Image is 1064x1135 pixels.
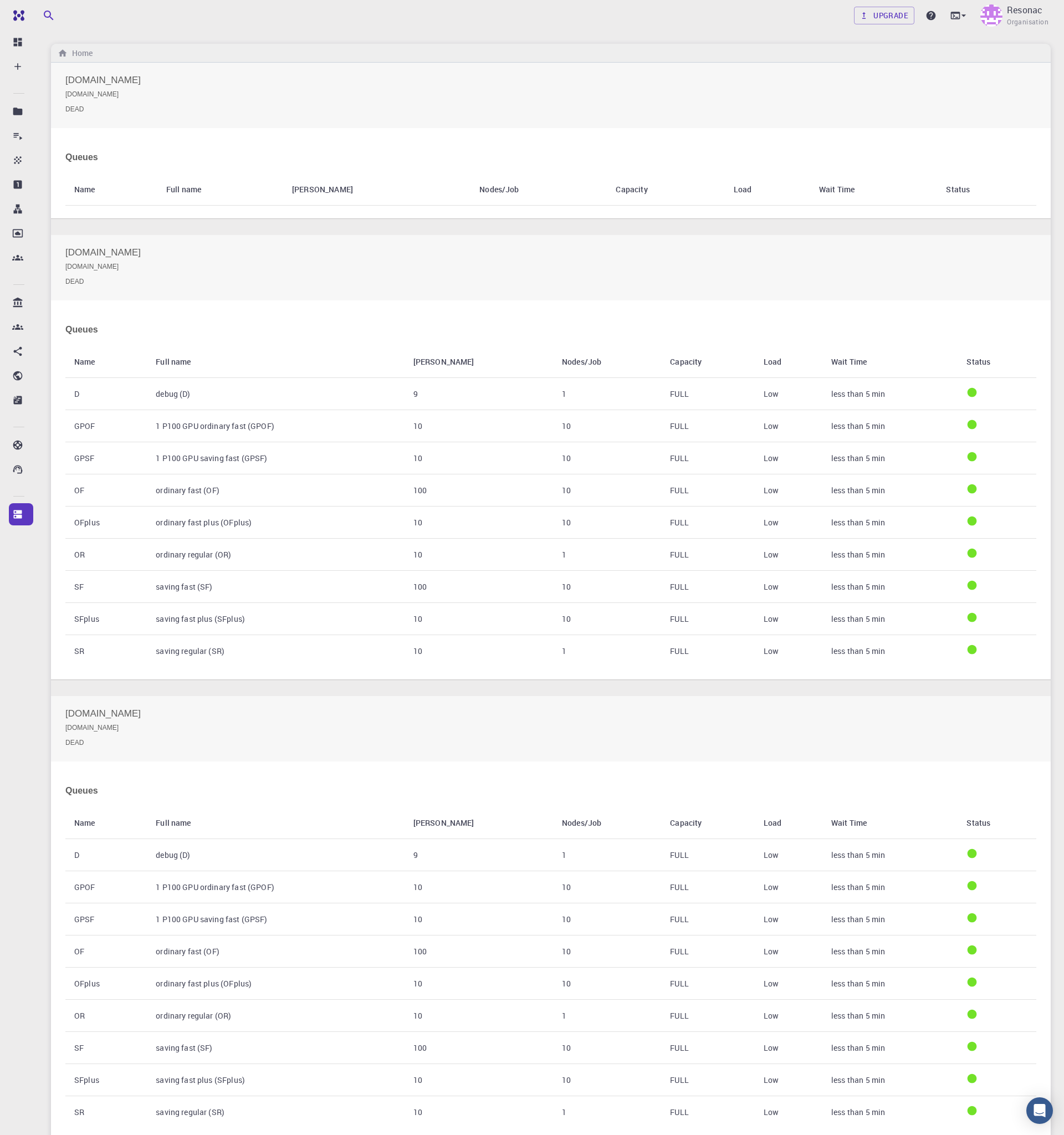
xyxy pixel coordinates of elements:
th: Status [958,346,1036,378]
td: 10 [405,635,553,667]
th: Name [65,174,157,206]
th: GPOF [65,871,147,903]
th: Capacity [661,807,755,839]
th: SR [65,635,147,667]
td: Low [755,474,822,507]
td: 10 [553,1064,661,1096]
span: Support [23,8,63,18]
td: ordinary fast plus (OFplus) [147,968,404,1000]
th: Status [937,174,1036,206]
td: 10 [405,1064,553,1096]
th: Wait Time [822,346,958,378]
th: GPSF [65,442,147,474]
td: 100 [405,474,553,507]
td: less than 5 min [822,935,958,968]
td: less than 5 min [822,839,958,871]
div: Open Intercom Messenger [1026,1097,1053,1124]
td: debug (D) [147,839,404,871]
td: ordinary fast (OF) [147,474,404,507]
td: FULL [661,603,755,635]
th: Nodes/Job [470,174,607,206]
td: Low [755,378,822,410]
td: Low [755,903,822,935]
small: [DOMAIN_NAME] [65,723,1036,733]
small: [DOMAIN_NAME] [65,89,1036,100]
td: Low [755,635,822,667]
td: 1 [553,378,661,410]
h6: Home [68,47,93,59]
td: ordinary regular (OR) [147,539,404,571]
td: Low [755,871,822,903]
span: Organisation [1007,17,1048,28]
td: FULL [661,903,755,935]
td: 10 [405,903,553,935]
td: 100 [405,1032,553,1064]
nav: breadcrumb [55,47,95,59]
td: 10 [405,410,553,442]
td: Low [755,1064,822,1096]
th: Nodes/Job [553,807,661,839]
td: FULL [661,539,755,571]
td: 10 [553,968,661,1000]
td: 10 [405,539,553,571]
th: GPOF [65,410,147,442]
td: less than 5 min [822,539,958,571]
td: 10 [553,442,661,474]
th: GPSF [65,903,147,935]
td: less than 5 min [822,968,958,1000]
h2: [DOMAIN_NAME] [65,248,1036,287]
td: FULL [661,1000,755,1032]
td: FULL [661,871,755,903]
td: 1 [553,539,661,571]
th: D [65,839,147,871]
td: 10 [553,474,661,507]
td: saving fast (SF) [147,571,404,603]
td: Low [755,935,822,968]
td: Low [755,442,822,474]
td: 10 [553,935,661,968]
td: saving regular (SR) [147,1096,404,1128]
th: SF [65,1032,147,1064]
td: 10 [553,903,661,935]
td: 10 [405,442,553,474]
td: 10 [405,1096,553,1128]
td: FULL [661,571,755,603]
th: Load [755,807,822,839]
th: Wait Time [822,807,958,839]
td: less than 5 min [822,410,958,442]
td: 10 [553,871,661,903]
th: Full name [147,346,404,378]
th: D [65,378,147,410]
td: ordinary fast (OF) [147,935,404,968]
td: less than 5 min [822,1096,958,1128]
th: Capacity [661,346,755,378]
td: less than 5 min [822,442,958,474]
td: 1 P100 GPU ordinary fast (GPOF) [147,871,404,903]
td: less than 5 min [822,571,958,603]
th: Capacity [607,174,725,206]
td: less than 5 min [822,635,958,667]
td: 10 [405,603,553,635]
td: FULL [661,1032,755,1064]
td: saving fast plus (SFplus) [147,603,404,635]
td: less than 5 min [822,1000,958,1032]
td: saving fast plus (SFplus) [147,1064,404,1096]
th: Load [725,174,810,206]
td: Low [755,603,822,635]
td: Low [755,839,822,871]
td: FULL [661,378,755,410]
td: 9 [405,839,553,871]
th: OFplus [65,968,147,1000]
td: FULL [661,474,755,507]
th: SFplus [65,1064,147,1096]
td: 9 [405,378,553,410]
td: 100 [405,571,553,603]
th: SF [65,571,147,603]
td: Low [755,1096,822,1128]
td: 1 [553,839,661,871]
td: 10 [553,603,661,635]
td: 100 [405,935,553,968]
td: Low [755,507,822,539]
p: Resonac [1007,3,1042,17]
td: less than 5 min [822,378,958,410]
